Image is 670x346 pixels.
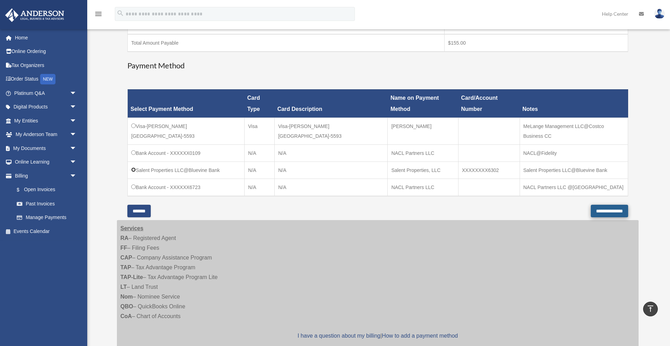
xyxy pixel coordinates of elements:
a: Platinum Q&Aarrow_drop_down [5,86,87,100]
span: arrow_drop_down [70,141,84,156]
span: arrow_drop_down [70,128,84,142]
div: NEW [40,74,55,84]
p: | [120,331,635,341]
span: arrow_drop_down [70,114,84,128]
strong: TAP-Lite [120,274,143,280]
th: Card Type [245,89,275,118]
strong: CAP [120,255,132,261]
td: N/A [245,161,275,179]
td: Visa-[PERSON_NAME][GEOGRAPHIC_DATA]-5593 [275,118,388,144]
a: Past Invoices [10,197,84,211]
strong: Services [120,225,143,231]
td: Visa [245,118,275,144]
a: vertical_align_top [643,302,658,316]
strong: QBO [120,303,133,309]
td: N/A [245,144,275,161]
a: $Open Invoices [10,183,80,197]
i: vertical_align_top [646,304,655,313]
strong: FF [120,245,127,251]
td: Salent Properties, LLC [388,161,458,179]
a: Tax Organizers [5,58,87,72]
a: How to add a payment method [382,333,458,339]
th: Notes [520,89,628,118]
span: arrow_drop_down [70,86,84,100]
td: XXXXXXXX6302 [458,161,520,179]
td: N/A [245,179,275,196]
td: NACL Partners LLC [388,144,458,161]
img: Anderson Advisors Platinum Portal [3,8,66,22]
img: User Pic [654,9,665,19]
h3: Payment Method [127,60,628,71]
a: Manage Payments [10,211,84,225]
i: search [117,9,124,17]
td: Bank Account - XXXXXX6723 [128,179,245,196]
td: $155.00 [445,34,628,52]
th: Select Payment Method [128,89,245,118]
td: Visa-[PERSON_NAME][GEOGRAPHIC_DATA]-5593 [128,118,245,144]
a: I have a question about my billing [298,333,380,339]
strong: RA [120,235,128,241]
th: Card Description [275,89,388,118]
a: My Anderson Teamarrow_drop_down [5,128,87,142]
a: Online Ordering [5,45,87,59]
td: N/A [275,179,388,196]
strong: CoA [120,313,132,319]
td: MeLange Management LLC@Costco Business CC [520,118,628,144]
i: menu [94,10,103,18]
td: NACL@Fidelity [520,144,628,161]
td: N/A [275,144,388,161]
a: My Documentsarrow_drop_down [5,141,87,155]
a: Events Calendar [5,224,87,238]
td: NACL Partners LLC @[GEOGRAPHIC_DATA] [520,179,628,196]
td: NACL Partners LLC [388,179,458,196]
td: [PERSON_NAME] [388,118,458,144]
strong: LT [120,284,127,290]
strong: TAP [120,264,131,270]
a: menu [94,12,103,18]
a: My Entitiesarrow_drop_down [5,114,87,128]
td: Salent Properties LLC@Bluevine Bank [128,161,245,179]
a: Online Learningarrow_drop_down [5,155,87,169]
span: arrow_drop_down [70,155,84,170]
td: Bank Account - XXXXXX0109 [128,144,245,161]
td: Total Amount Payable [128,34,445,52]
a: Billingarrow_drop_down [5,169,84,183]
strong: Nom [120,294,133,300]
span: $ [21,186,24,194]
span: arrow_drop_down [70,169,84,183]
td: N/A [275,161,388,179]
th: Card/Account Number [458,89,520,118]
a: Order StatusNEW [5,72,87,86]
a: Home [5,31,87,45]
td: Salent Properties LLC@Bluevine Bank [520,161,628,179]
a: Digital Productsarrow_drop_down [5,100,87,114]
th: Name on Payment Method [388,89,458,118]
span: arrow_drop_down [70,100,84,114]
